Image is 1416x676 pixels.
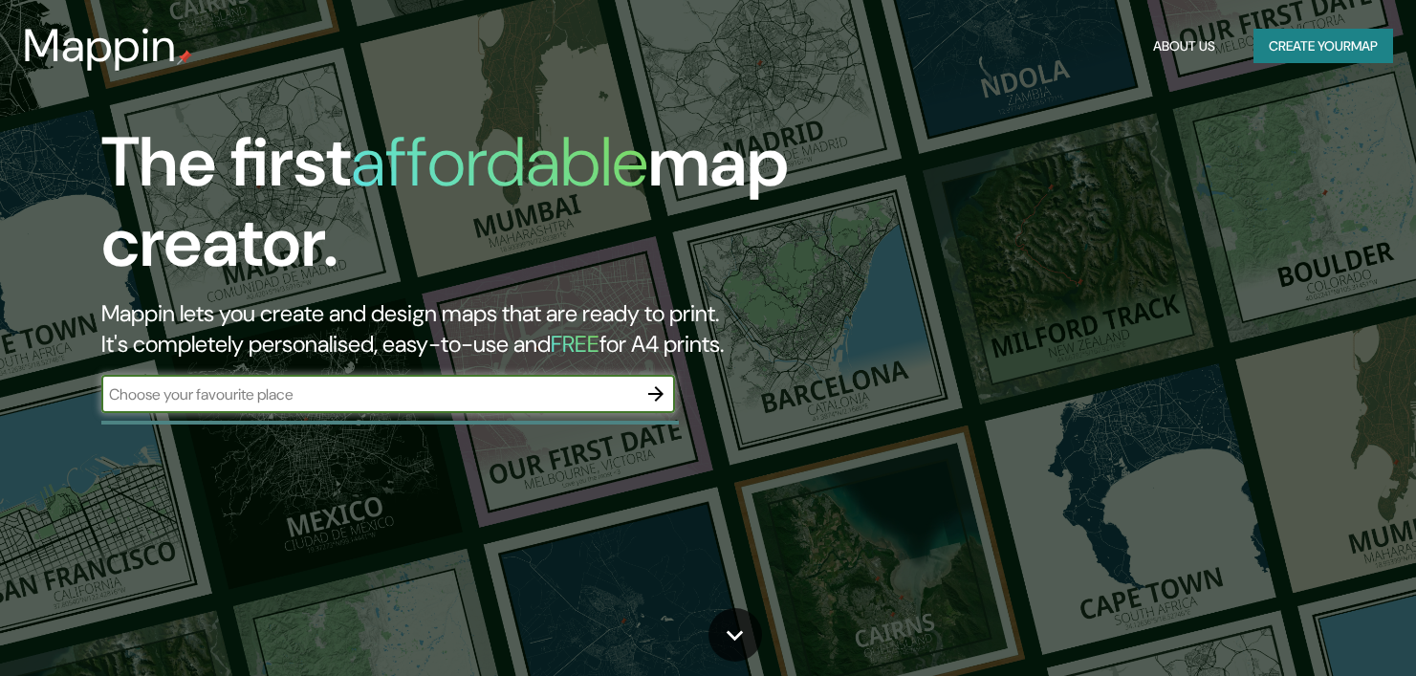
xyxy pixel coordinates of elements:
[23,19,177,73] h3: Mappin
[1145,29,1223,64] button: About Us
[177,50,192,65] img: mappin-pin
[101,298,810,360] h2: Mappin lets you create and design maps that are ready to print. It's completely personalised, eas...
[351,118,648,207] h1: affordable
[1253,29,1393,64] button: Create yourmap
[1246,601,1395,655] iframe: Help widget launcher
[101,122,810,298] h1: The first map creator.
[551,329,599,359] h5: FREE
[101,383,637,405] input: Choose your favourite place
